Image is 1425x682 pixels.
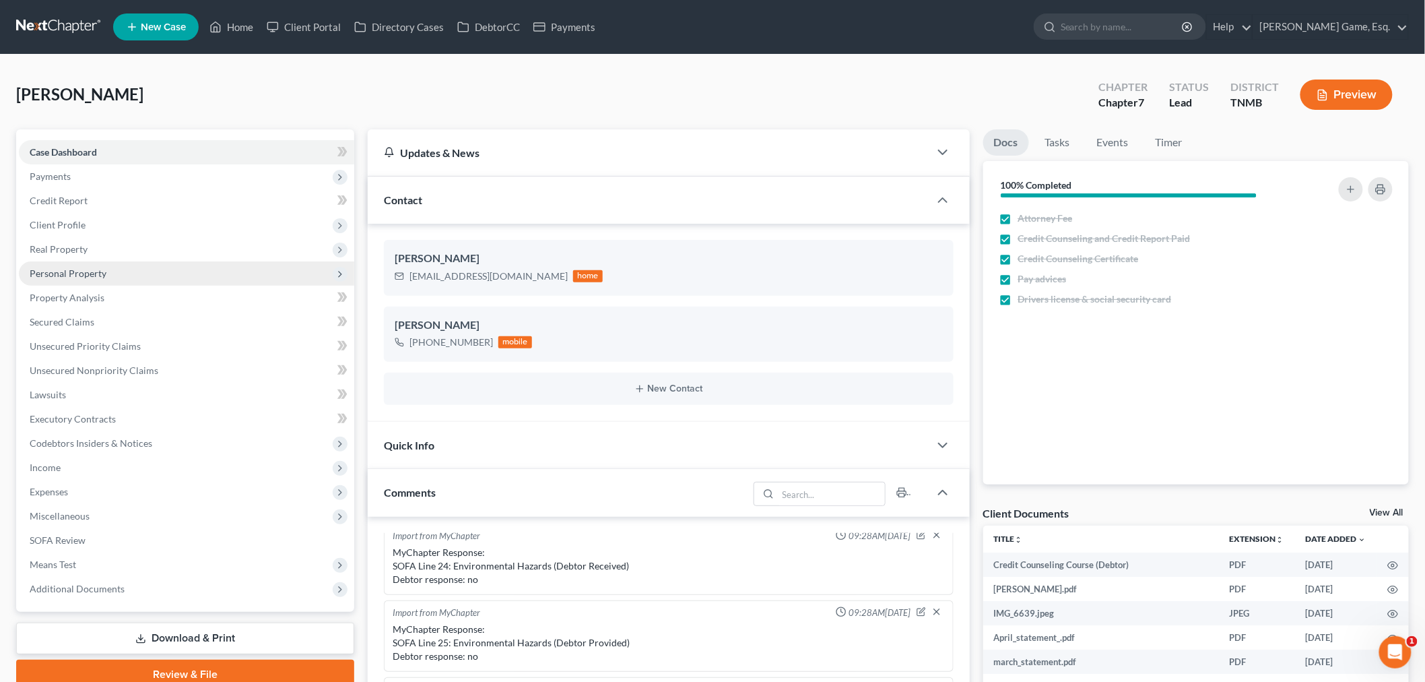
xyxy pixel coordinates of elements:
span: Payments [30,170,71,182]
span: Personal Property [30,268,106,279]
span: Pay advices [1018,272,1067,286]
td: [DATE] [1294,625,1377,650]
a: Client Portal [260,15,347,39]
td: [DATE] [1294,650,1377,674]
td: PDF [1218,650,1294,674]
iframe: Intercom live chat [1379,636,1412,669]
td: [DATE] [1294,601,1377,625]
a: Lawsuits [19,383,354,407]
a: Secured Claims [19,310,354,334]
a: Help [1207,15,1252,39]
span: Lawsuits [30,389,66,400]
i: unfold_more [1015,536,1023,544]
a: Extensionunfold_more [1229,534,1284,544]
i: expand_more [1358,536,1366,544]
a: Payments [527,15,602,39]
span: Miscellaneous [30,510,90,522]
a: Timer [1145,129,1193,156]
div: [PERSON_NAME] [395,251,943,267]
span: Quick Info [384,439,434,452]
span: 1 [1407,636,1418,647]
td: JPEG [1218,601,1294,625]
div: [PHONE_NUMBER] [409,336,493,349]
div: Import from MyChapter [393,530,480,543]
a: [PERSON_NAME] Game, Esq. [1253,15,1408,39]
div: MyChapter Response: SOFA Line 24: Environmental Hazards (Debtor Received) Debtor response: no [393,546,945,586]
span: Means Test [30,559,76,570]
span: Case Dashboard [30,146,97,158]
div: MyChapter Response: SOFA Line 25: Environmental Hazards (Debtor Provided) Debtor response: no [393,623,945,663]
td: [PERSON_NAME].pdf [983,577,1219,601]
div: home [573,270,603,282]
span: Unsecured Nonpriority Claims [30,365,158,376]
span: Income [30,462,61,473]
a: Titleunfold_more [994,534,1023,544]
span: Credit Counseling Certificate [1018,252,1139,266]
span: Contact [384,193,422,206]
span: Codebtors Insiders & Notices [30,437,152,449]
div: mobile [498,336,532,348]
a: Download & Print [16,623,354,654]
span: Attorney Fee [1018,212,1073,225]
a: Tasks [1034,129,1081,156]
span: Credit Report [30,195,88,206]
div: TNMB [1230,95,1279,111]
div: Chapter [1098,80,1148,95]
td: [DATE] [1294,553,1377,577]
span: Executory Contracts [30,413,116,425]
a: Date Added expand_more [1305,534,1366,544]
span: Comments [384,486,436,499]
a: DebtorCC [451,15,527,39]
div: [PERSON_NAME] [395,317,943,334]
a: Unsecured Nonpriority Claims [19,359,354,383]
span: Real Property [30,243,88,255]
span: New Case [141,22,186,32]
div: District [1230,80,1279,95]
div: Status [1169,80,1209,95]
i: unfold_more [1275,536,1284,544]
strong: 100% Completed [1001,179,1072,191]
td: PDF [1218,577,1294,601]
td: [DATE] [1294,577,1377,601]
input: Search by name... [1061,14,1184,39]
button: Preview [1300,80,1393,110]
span: Unsecured Priority Claims [30,340,141,352]
span: Expenses [30,486,68,497]
td: Credit Counseling Course (Debtor) [983,553,1219,577]
td: IMG_6639.jpeg [983,601,1219,625]
span: SOFA Review [30,534,86,546]
div: Updates & News [384,146,913,160]
a: Directory Cases [347,15,451,39]
div: Client Documents [983,506,1069,520]
span: [PERSON_NAME] [16,84,143,104]
span: Property Analysis [30,292,104,303]
input: Search... [778,483,885,505]
td: PDF [1218,625,1294,650]
a: Executory Contracts [19,407,354,431]
td: April_statement_.pdf [983,625,1219,650]
span: Additional Documents [30,583,125,594]
a: Docs [983,129,1029,156]
a: View All [1370,508,1403,518]
span: Drivers license & social security card [1018,292,1172,306]
td: march_statement.pdf [983,650,1219,674]
a: Property Analysis [19,286,354,310]
div: Import from MyChapter [393,607,480,620]
a: SOFA Review [19,528,354,553]
a: Events [1086,129,1139,156]
button: New Contact [395,383,943,394]
a: Case Dashboard [19,140,354,164]
span: Secured Claims [30,316,94,328]
span: 09:28AM[DATE] [849,607,911,619]
td: PDF [1218,553,1294,577]
a: Credit Report [19,189,354,213]
div: Chapter [1098,95,1148,111]
a: Unsecured Priority Claims [19,334,354,359]
div: Lead [1169,95,1209,111]
span: Client Profile [30,219,86,230]
span: 09:28AM[DATE] [849,530,911,542]
div: [EMAIL_ADDRESS][DOMAIN_NAME] [409,270,568,283]
span: Credit Counseling and Credit Report Paid [1018,232,1191,245]
span: 7 [1138,96,1144,108]
a: Home [203,15,260,39]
